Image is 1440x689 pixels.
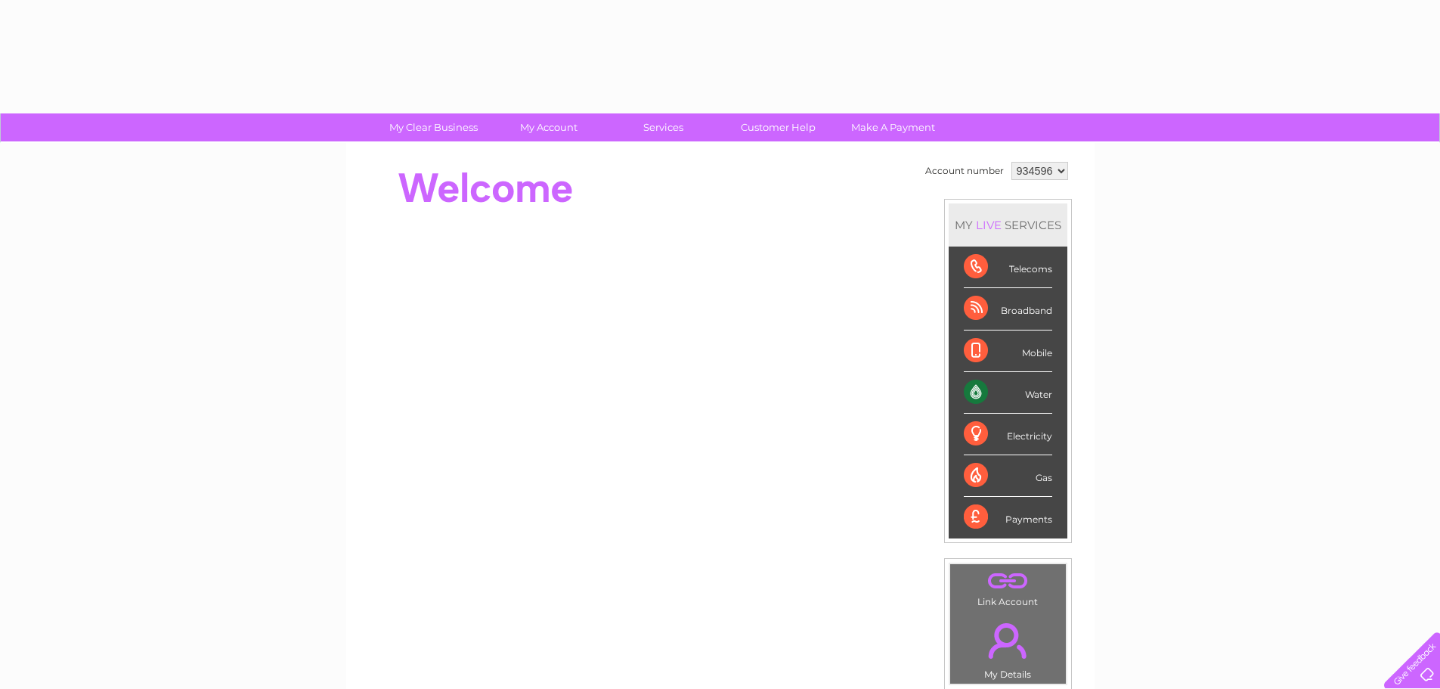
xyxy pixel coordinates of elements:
[949,563,1067,611] td: Link Account
[831,113,955,141] a: Make A Payment
[954,614,1062,667] a: .
[921,158,1008,184] td: Account number
[954,568,1062,594] a: .
[964,247,1052,288] div: Telecoms
[964,372,1052,414] div: Water
[949,203,1067,247] div: MY SERVICES
[973,218,1005,232] div: LIVE
[964,497,1052,538] div: Payments
[486,113,611,141] a: My Account
[601,113,726,141] a: Services
[964,331,1052,372] div: Mobile
[964,288,1052,330] div: Broadband
[371,113,496,141] a: My Clear Business
[949,610,1067,684] td: My Details
[716,113,841,141] a: Customer Help
[964,414,1052,455] div: Electricity
[964,455,1052,497] div: Gas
